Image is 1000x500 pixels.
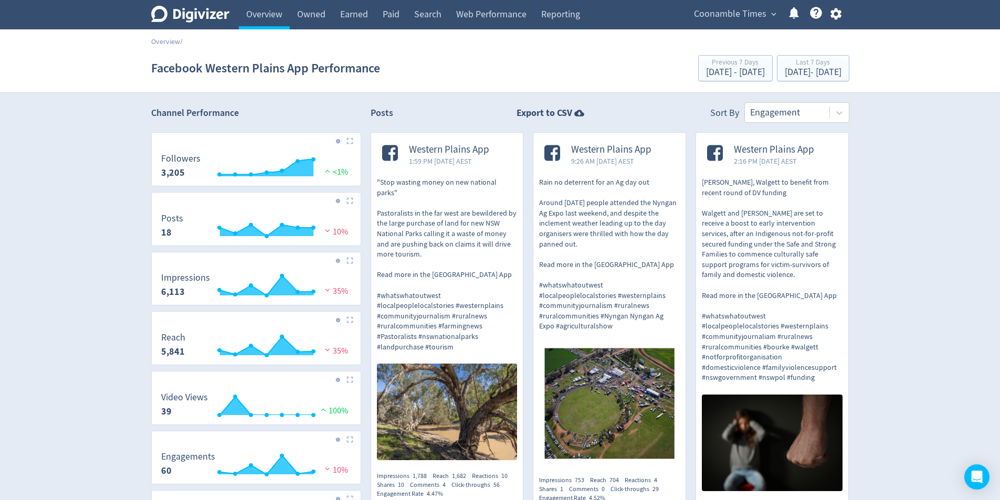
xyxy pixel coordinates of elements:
div: Comments [569,485,610,494]
a: Western Plains App1:59 PM [DATE] AEST"Stop wasting money on new national parks" Pastoralists in t... [371,133,523,463]
div: [DATE] - [DATE] [785,68,841,77]
p: [PERSON_NAME], Walgett to benefit from recent round of DV funding Walgett and [PERSON_NAME] are s... [702,177,843,383]
div: Previous 7 Days [706,59,765,68]
svg: Impressions 6,113 [156,273,356,301]
svg: Posts 18 [156,214,356,241]
div: Reactions [625,476,663,485]
span: 10 [398,481,404,489]
img: negative-performance.svg [322,465,333,473]
img: Placeholder [346,436,353,443]
dt: Video Views [161,391,208,403]
span: expand_more [769,9,778,19]
div: Shares [539,485,569,494]
div: Comments [410,481,451,490]
p: "Stop wasting money on new national parks" Pastoralists in the far west are bewildered by the lar... [377,177,518,352]
div: Shares [377,481,410,490]
button: Last 7 Days[DATE]- [DATE] [777,55,849,81]
span: Coonamble Times [694,6,766,23]
span: 9:26 AM [DATE] AEST [571,156,651,166]
div: Click-throughs [610,485,665,494]
svg: Reach 5,841 [156,333,356,360]
span: 1 [560,485,563,493]
div: Reactions [472,472,513,481]
dt: Followers [161,153,201,165]
span: 0 [602,485,605,493]
img: Placeholder [346,137,353,144]
img: negative-performance.svg [322,227,333,235]
span: 29 [652,485,659,493]
strong: Export to CSV [517,107,572,120]
span: 10% [322,227,348,237]
a: Overview [151,37,180,46]
span: 1,682 [452,472,466,480]
img: positive-performance.svg [318,406,329,413]
dt: Impressions [161,272,210,284]
img: Placeholder [346,197,353,204]
h2: Channel Performance [151,107,361,120]
button: Coonamble Times [690,6,779,23]
p: Rain no deterrent for an Ag day out Around [DATE] people attended the Nyngan Ag Expo last weekend... [539,177,680,332]
strong: 5,841 [161,345,185,358]
svg: Followers 3,205 [156,154,356,182]
span: 10% [322,465,348,475]
div: [DATE] - [DATE] [706,68,765,77]
div: Impressions [539,476,590,485]
dt: Engagements [161,451,215,463]
span: Western Plains App [571,144,651,156]
span: 35% [322,286,348,296]
strong: 39 [161,405,172,418]
button: Previous 7 Days[DATE] - [DATE] [698,55,773,81]
svg: Video Views 39 [156,392,356,420]
img: Placeholder [346,257,353,264]
img: Placeholder [346,316,353,323]
span: 4 [443,481,446,489]
img: negative-performance.svg [322,286,333,294]
span: 10 [501,472,508,480]
span: 4.47% [427,490,443,498]
span: 4 [654,476,657,484]
span: 2:16 PM [DATE] AEST [734,156,814,166]
strong: 60 [161,464,172,477]
span: 753 [575,476,584,484]
span: <1% [322,167,348,177]
span: / [180,37,183,46]
div: Reach [590,476,625,485]
div: Click-throughs [451,481,506,490]
img: positive-performance.svg [322,167,333,175]
div: Last 7 Days [785,59,841,68]
span: 1:59 PM [DATE] AEST [409,156,489,166]
span: 100% [318,406,348,416]
img: negative-performance.svg [322,346,333,354]
span: 1,788 [413,472,427,480]
span: Western Plains App [734,144,814,156]
dt: Reach [161,332,185,344]
span: 35% [322,346,348,356]
span: 704 [609,476,619,484]
div: Impressions [377,472,433,481]
div: Open Intercom Messenger [964,464,990,490]
img: Placeholder [346,376,353,383]
h1: Facebook Western Plains App Performance [151,51,380,85]
svg: Engagements 60 [156,452,356,480]
span: 56 [493,481,500,489]
div: Engagement Rate [377,490,449,498]
a: Western Plains App9:26 AM [DATE] AESTRain no deterrent for an Ag day out Around [DATE] people att... [533,133,686,467]
h2: Posts [371,107,393,123]
strong: 18 [161,226,172,239]
dt: Posts [161,212,183,225]
div: Reach [433,472,472,481]
strong: 6,113 [161,285,185,298]
span: Western Plains App [409,144,489,156]
div: Sort By [710,107,739,123]
strong: 3,205 [161,166,185,179]
a: Western Plains App2:16 PM [DATE] AEST[PERSON_NAME], Walgett to benefit from recent round of DV fu... [696,133,848,494]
